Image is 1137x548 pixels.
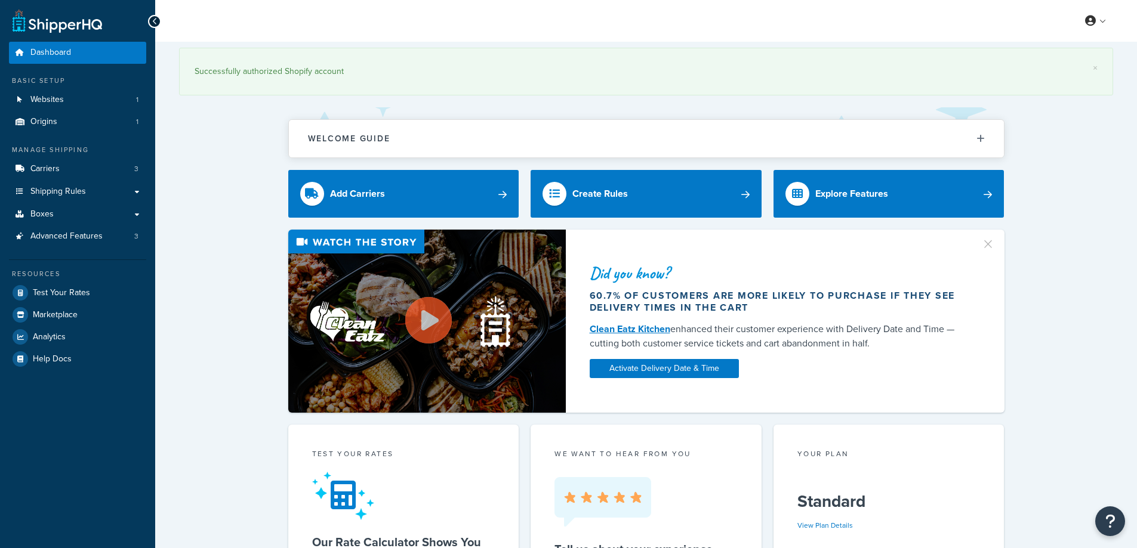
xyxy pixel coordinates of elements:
a: Boxes [9,203,146,225]
a: Test Your Rates [9,282,146,304]
a: × [1093,63,1098,73]
img: Video thumbnail [288,230,566,413]
li: Advanced Features [9,225,146,247]
a: Shipping Rules [9,181,146,203]
span: 1 [136,95,138,105]
a: Clean Eatz Kitchen [590,322,670,336]
span: Advanced Features [30,231,103,242]
div: Explore Features [815,185,888,202]
span: Dashboard [30,48,71,58]
a: Create Rules [531,170,762,218]
span: Carriers [30,164,60,174]
a: Advanced Features3 [9,225,146,247]
span: 3 [134,164,138,174]
div: Test your rates [312,448,495,462]
button: Open Resource Center [1095,506,1125,536]
a: Explore Features [774,170,1004,218]
span: Help Docs [33,354,72,364]
div: Manage Shipping [9,145,146,155]
div: Resources [9,269,146,279]
span: Websites [30,95,64,105]
h5: Standard [797,492,981,511]
a: Add Carriers [288,170,519,218]
div: Basic Setup [9,76,146,86]
p: we want to hear from you [554,448,738,459]
a: Help Docs [9,348,146,370]
span: Test Your Rates [33,288,90,298]
a: Carriers3 [9,158,146,180]
span: Origins [30,117,57,127]
span: Shipping Rules [30,187,86,197]
div: Did you know? [590,265,967,281]
a: View Plan Details [797,520,853,531]
div: Add Carriers [330,185,385,202]
a: Analytics [9,326,146,348]
a: Websites1 [9,89,146,111]
button: Welcome Guide [289,120,1004,157]
div: Create Rules [572,185,628,202]
span: Analytics [33,332,66,342]
div: enhanced their customer experience with Delivery Date and Time — cutting both customer service ti... [590,322,967,351]
div: Successfully authorized Shopify account [195,63,1098,80]
span: Boxes [30,209,54,219]
div: 60.7% of customers are more likely to purchase if they see delivery times in the cart [590,290,967,314]
div: Your Plan [797,448,981,462]
li: Origins [9,111,146,133]
li: Websites [9,89,146,111]
a: Activate Delivery Date & Time [590,359,739,378]
span: 3 [134,231,138,242]
span: Marketplace [33,310,78,320]
a: Dashboard [9,42,146,64]
h2: Welcome Guide [308,134,390,143]
a: Origins1 [9,111,146,133]
a: Marketplace [9,304,146,326]
li: Carriers [9,158,146,180]
span: 1 [136,117,138,127]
